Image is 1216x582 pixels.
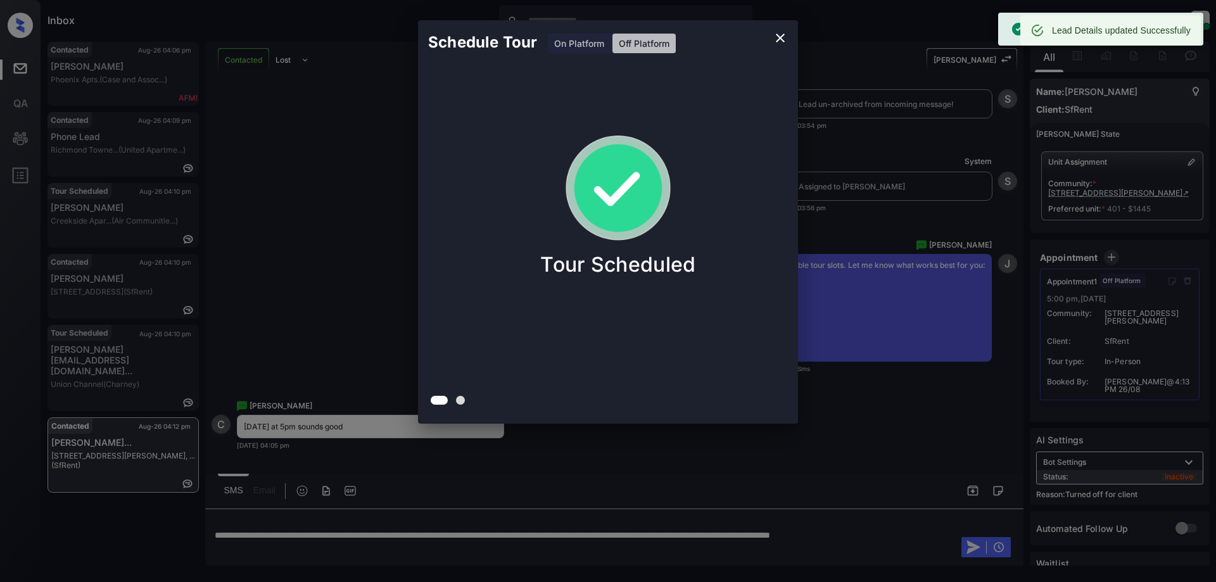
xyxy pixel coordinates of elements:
div: Off-Platform Tour scheduled successfully [1011,16,1181,42]
div: Lead Details updated Successfully [1052,19,1191,42]
p: Tour Scheduled [540,252,695,277]
img: success.888e7dccd4847a8d9502.gif [555,125,681,252]
button: close [768,25,793,51]
h2: Schedule Tour [418,20,547,65]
